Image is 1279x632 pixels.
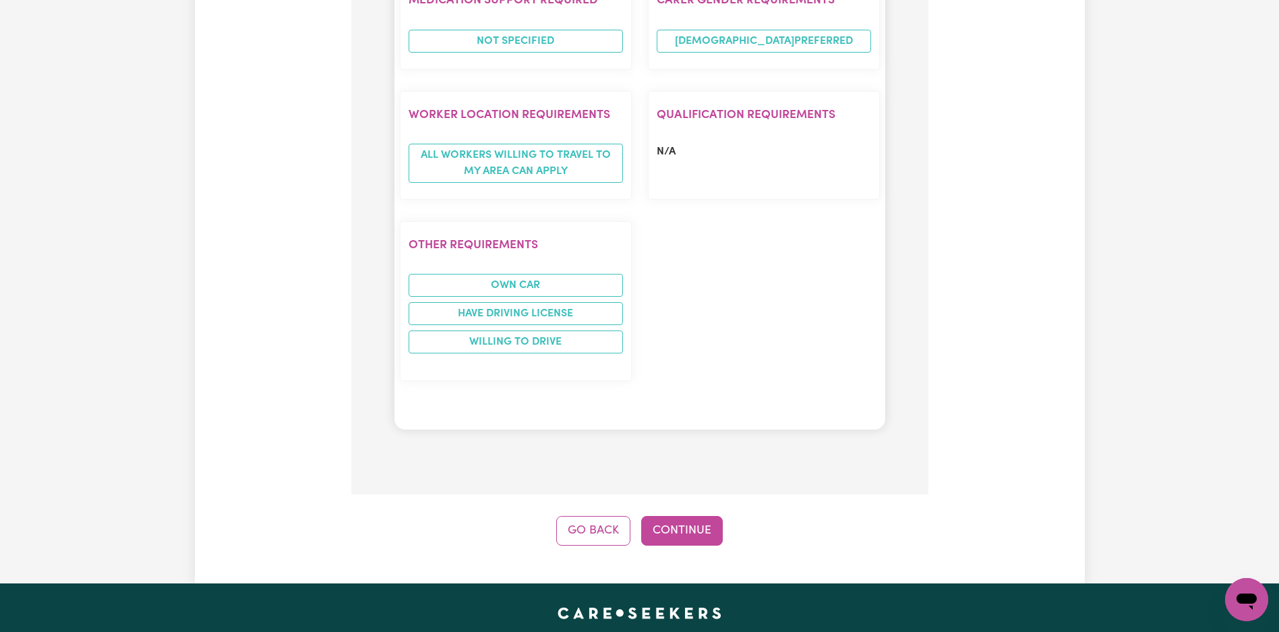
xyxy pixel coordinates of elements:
[641,516,723,546] button: Continue
[657,146,676,157] span: N/A
[409,331,623,353] li: Willing to drive
[409,238,623,252] h2: Other requirements
[409,302,623,325] li: Have driving license
[1225,578,1268,621] iframe: Button to launch messaging window
[409,30,623,53] span: Not specified
[657,108,871,122] h2: Qualification requirements
[657,30,871,53] span: [DEMOGRAPHIC_DATA] preferred
[558,608,721,619] a: Careseekers home page
[409,108,623,122] h2: Worker location requirements
[556,516,630,546] button: Go Back
[409,144,623,183] span: All workers willing to travel to my area can apply
[409,274,623,297] li: Own Car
